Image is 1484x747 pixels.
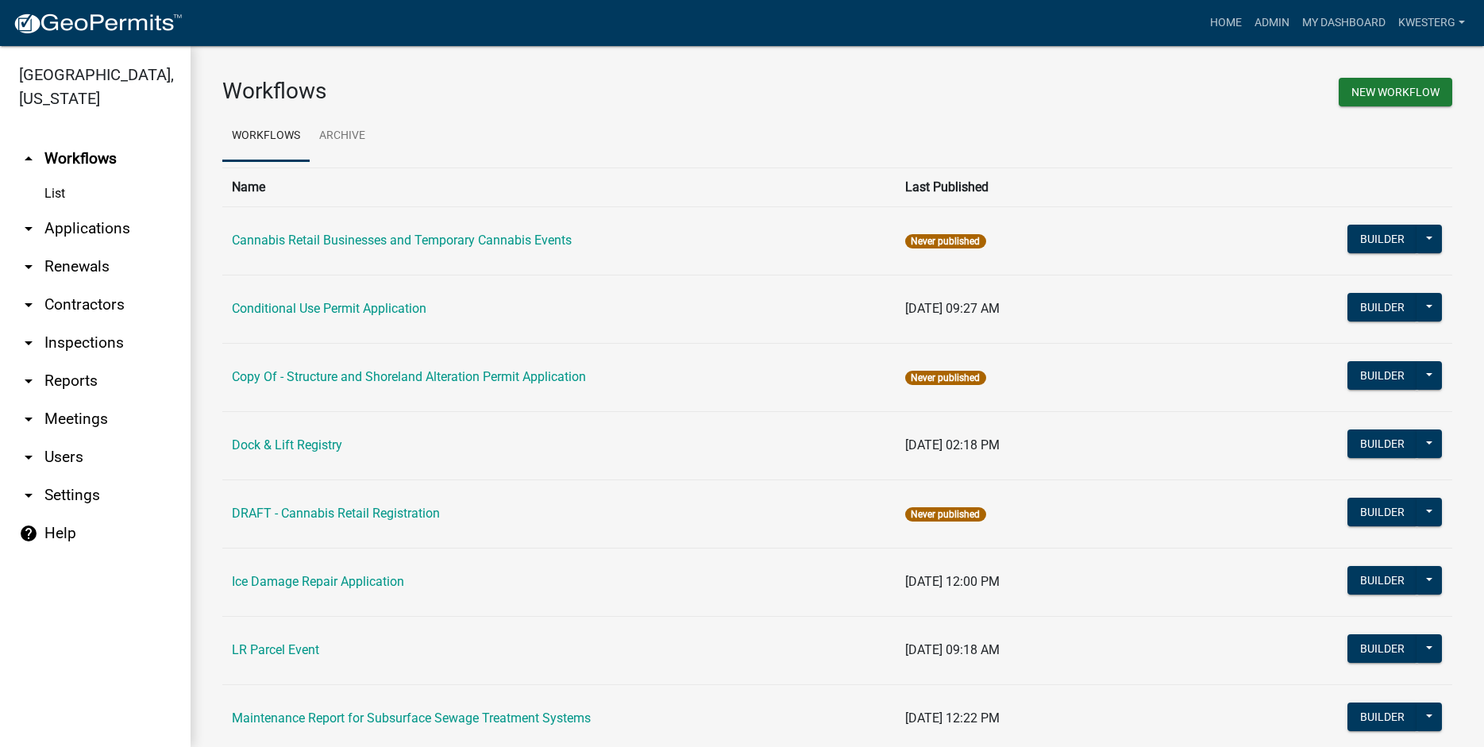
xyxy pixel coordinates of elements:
i: arrow_drop_down [19,448,38,467]
button: Builder [1347,634,1417,663]
button: Builder [1347,703,1417,731]
i: help [19,524,38,543]
span: Never published [905,371,985,385]
a: Conditional Use Permit Application [232,301,426,316]
i: arrow_drop_down [19,410,38,429]
i: arrow_drop_down [19,257,38,276]
a: Copy Of - Structure and Shoreland Alteration Permit Application [232,369,586,384]
i: arrow_drop_down [19,219,38,238]
a: Home [1204,8,1248,38]
a: Cannabis Retail Businesses and Temporary Cannabis Events [232,233,572,248]
button: Builder [1347,429,1417,458]
i: arrow_drop_down [19,295,38,314]
th: Name [222,167,896,206]
button: New Workflow [1339,78,1452,106]
a: Archive [310,111,375,162]
button: Builder [1347,498,1417,526]
a: My Dashboard [1296,8,1392,38]
span: [DATE] 12:22 PM [905,710,1000,726]
span: [DATE] 02:18 PM [905,437,1000,452]
a: Maintenance Report for Subsurface Sewage Treatment Systems [232,710,591,726]
span: [DATE] 12:00 PM [905,574,1000,589]
button: Builder [1347,225,1417,253]
i: arrow_drop_down [19,372,38,391]
span: [DATE] 09:27 AM [905,301,1000,316]
h3: Workflows [222,78,826,105]
a: Admin [1248,8,1296,38]
button: Builder [1347,361,1417,390]
a: kwesterg [1392,8,1471,38]
i: arrow_drop_up [19,149,38,168]
a: Ice Damage Repair Application [232,574,404,589]
a: Workflows [222,111,310,162]
span: Never published [905,507,985,522]
button: Builder [1347,566,1417,595]
a: DRAFT - Cannabis Retail Registration [232,506,440,521]
a: Dock & Lift Registry [232,437,342,452]
i: arrow_drop_down [19,486,38,505]
span: [DATE] 09:18 AM [905,642,1000,657]
th: Last Published [896,167,1251,206]
i: arrow_drop_down [19,333,38,352]
span: Never published [905,234,985,248]
button: Builder [1347,293,1417,322]
a: LR Parcel Event [232,642,319,657]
